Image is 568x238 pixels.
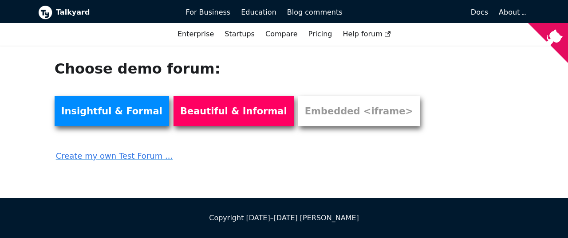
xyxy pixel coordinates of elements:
[38,212,530,224] div: Copyright [DATE]–[DATE] [PERSON_NAME]
[55,96,169,126] a: Insightful & Formal
[287,8,343,16] span: Blog comments
[38,5,52,20] img: Talkyard logo
[186,8,231,16] span: For Business
[236,5,282,20] a: Education
[55,60,419,78] h1: Choose demo forum:
[303,27,338,42] a: Pricing
[343,30,390,38] span: Help forum
[174,96,294,126] a: Beautiful & Informal
[337,27,396,42] a: Help forum
[499,8,525,16] a: About
[181,5,236,20] a: For Business
[55,143,419,163] a: Create my own Test Forum ...
[265,30,298,38] a: Compare
[56,7,174,18] b: Talkyard
[219,27,260,42] a: Startups
[241,8,276,16] span: Education
[348,5,494,20] a: Docs
[172,27,219,42] a: Enterprise
[282,5,348,20] a: Blog comments
[38,5,174,20] a: Talkyard logoTalkyard
[471,8,488,16] span: Docs
[298,96,420,126] a: Embedded <iframe>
